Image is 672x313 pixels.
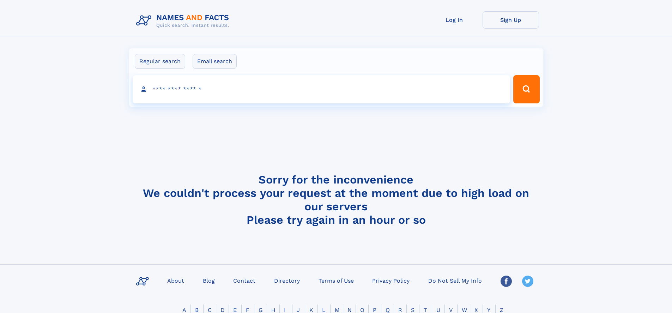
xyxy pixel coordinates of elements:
a: Directory [271,275,303,285]
label: Regular search [135,54,185,69]
input: search input [133,75,510,103]
label: Email search [193,54,237,69]
a: About [164,275,187,285]
img: Facebook [501,276,512,287]
button: Search Button [513,75,539,103]
a: Log In [426,11,483,29]
a: Blog [200,275,218,285]
img: Twitter [522,276,533,287]
a: Contact [230,275,258,285]
a: Sign Up [483,11,539,29]
a: Privacy Policy [369,275,412,285]
a: Terms of Use [316,275,357,285]
h4: Sorry for the inconvenience We couldn't process your request at the moment due to high load on ou... [133,173,539,227]
a: Do Not Sell My Info [425,275,485,285]
img: Logo Names and Facts [133,11,235,30]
